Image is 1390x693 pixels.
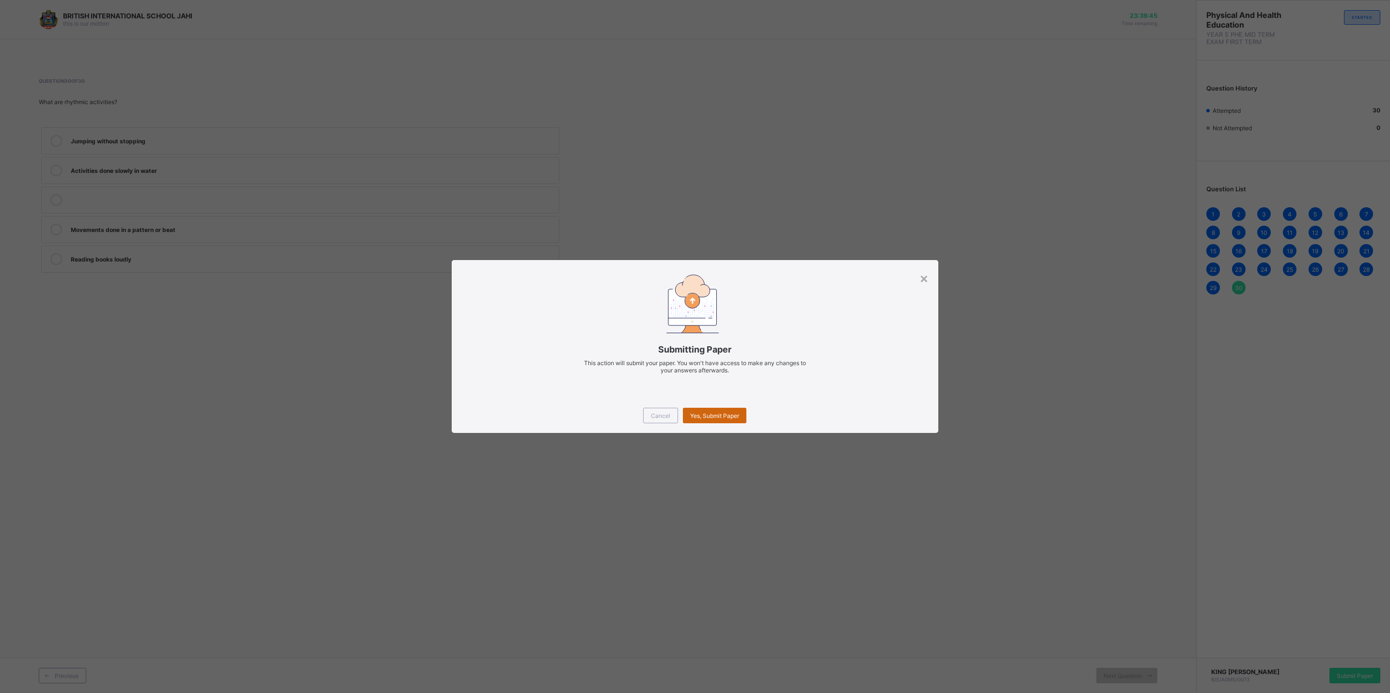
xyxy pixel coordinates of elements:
span: Submitting Paper [466,344,924,354]
span: Yes, Submit Paper [690,412,739,419]
div: × [919,270,929,286]
img: submitting-paper.7509aad6ec86be490e328e6d2a33d40a.svg [666,275,719,333]
span: Cancel [651,412,670,419]
span: This action will submit your paper. You won't have access to make any changes to your answers aft... [584,359,806,374]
